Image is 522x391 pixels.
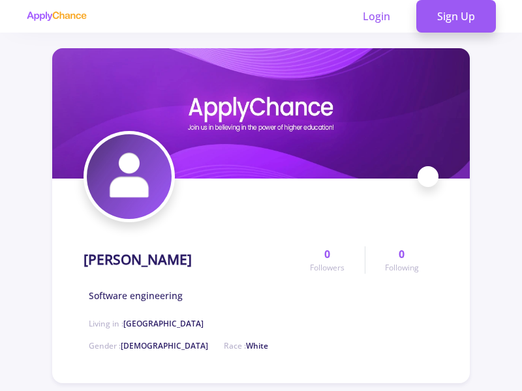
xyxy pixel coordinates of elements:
span: Living in : [89,318,204,329]
span: Following [385,262,419,274]
img: Parisa Hashemi cover image [52,48,470,179]
span: Race : [224,340,268,351]
img: Parisa Hashemi avatar [87,134,172,219]
span: 0 [399,246,405,262]
span: [GEOGRAPHIC_DATA] [123,318,204,329]
span: [DEMOGRAPHIC_DATA] [121,340,208,351]
h1: [PERSON_NAME] [84,252,192,268]
a: 0Followers [290,246,364,274]
a: 0Following [365,246,438,274]
span: White [246,340,268,351]
span: Software engineering [89,289,183,302]
span: Followers [310,262,345,274]
span: Gender : [89,340,208,351]
span: 0 [324,246,330,262]
img: applychance logo text only [26,11,87,22]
